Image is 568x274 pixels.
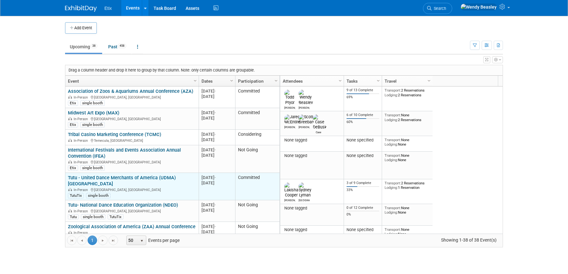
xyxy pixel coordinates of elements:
[193,78,198,83] span: Column Settings
[299,182,311,198] img: Sydney Lyman
[201,110,232,115] div: [DATE]
[88,236,97,245] span: 1
[201,137,232,142] div: [DATE]
[74,209,90,213] span: In-Person
[235,86,280,108] td: Committed
[68,132,161,137] a: Tribal Casino Marketing Conference (TCMC)
[423,3,452,14] a: Search
[347,188,380,192] div: 33%
[127,236,137,245] span: 50
[77,236,87,245] a: Go to the previous page
[347,76,378,86] a: Tasks
[68,122,78,127] div: Etix
[284,182,298,198] img: Lakisha Cooper
[385,113,430,122] div: None 2 Reservations
[347,113,380,117] div: 6 of 10 Complete
[385,206,401,210] span: Transport:
[385,206,430,215] div: None None
[68,139,72,142] img: In-Person Event
[426,78,432,83] span: Column Settings
[68,231,72,234] img: In-Person Event
[375,76,382,85] a: Column Settings
[81,214,105,219] div: single booth
[385,138,401,142] span: Transport:
[347,120,380,124] div: 60%
[299,105,310,109] div: Wendy Beasley
[68,193,84,198] div: TutuTix
[215,110,216,115] span: -
[273,76,280,85] a: Column Settings
[68,94,196,100] div: [GEOGRAPHIC_DATA], [GEOGRAPHIC_DATA]
[385,158,398,162] span: Lodging:
[385,227,430,236] div: None None
[385,153,430,162] div: None None
[283,138,341,143] div: None tagged
[385,142,398,147] span: Lodging:
[235,173,280,200] td: Committed
[68,100,78,106] div: Etix
[215,175,216,180] span: -
[385,210,398,215] span: Lodging:
[235,200,280,222] td: Not Going
[68,214,79,219] div: Tutu
[80,165,105,170] div: single booth
[385,185,398,190] span: Lodging:
[74,160,90,164] span: In-Person
[337,76,344,85] a: Column Settings
[68,209,72,212] img: In-Person Event
[385,76,428,86] a: Travel
[68,175,176,187] a: Tutu - United Dance Merchants of America (UDMA) [GEOGRAPHIC_DATA]
[274,78,279,83] span: Column Settings
[284,90,295,105] img: Todd Pryor
[201,202,232,208] div: [DATE]
[201,76,231,86] a: Dates
[215,202,216,207] span: -
[79,238,84,243] span: Go to the previous page
[385,93,398,97] span: Lodging:
[68,147,181,159] a: International Festivals and Events Association Annual Convention (IFEA)
[201,208,232,213] div: [DATE]
[385,181,430,190] div: 2 Reservations 1 Reservation
[67,236,76,245] a: Go to the first page
[201,94,232,99] div: [DATE]
[90,44,97,48] span: 38
[68,202,178,208] a: Tutu- National Dance Education Organization (NDEO)
[235,145,280,173] td: Not Going
[215,224,216,229] span: -
[68,187,196,192] div: [GEOGRAPHIC_DATA], [GEOGRAPHIC_DATA]
[347,88,380,92] div: 9 of 13 Complete
[435,236,503,244] span: Showing 1-38 of 38 Event(s)
[104,6,112,11] span: Etix
[201,147,232,153] div: [DATE]
[68,160,72,163] img: In-Person Event
[385,118,398,122] span: Lodging:
[108,214,123,219] div: TutuTix
[299,114,314,125] img: Scott Greeban
[68,138,196,143] div: Temecula, [GEOGRAPHIC_DATA]
[98,236,108,245] a: Go to the next page
[118,44,126,48] span: 458
[426,76,433,85] a: Column Settings
[68,76,195,86] a: Event
[65,5,97,12] img: ExhibitDay
[103,41,131,53] a: Past458
[215,147,216,152] span: -
[385,232,398,236] span: Lodging:
[313,114,327,130] img: Case DeBusk
[313,130,324,134] div: Case DeBusk
[385,88,430,97] div: 2 Reservations 2 Reservations
[385,181,401,185] span: Transport:
[201,88,232,94] div: [DATE]
[68,116,196,121] div: [GEOGRAPHIC_DATA], [GEOGRAPHIC_DATA]
[299,125,310,129] div: Scott Greeban
[385,227,401,232] span: Transport:
[201,175,232,180] div: [DATE]
[284,198,295,202] div: Lakisha Cooper
[65,65,503,75] div: Drag a column header and drop it here to group by that column. Note: only certain columns are gro...
[284,114,300,125] img: Jared McEntire
[347,181,380,185] div: 3 of 9 Complete
[111,238,116,243] span: Go to the last page
[68,110,119,116] a: Midwest Art Expo (MAX)
[86,193,110,198] div: single booth
[74,188,90,192] span: In-Person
